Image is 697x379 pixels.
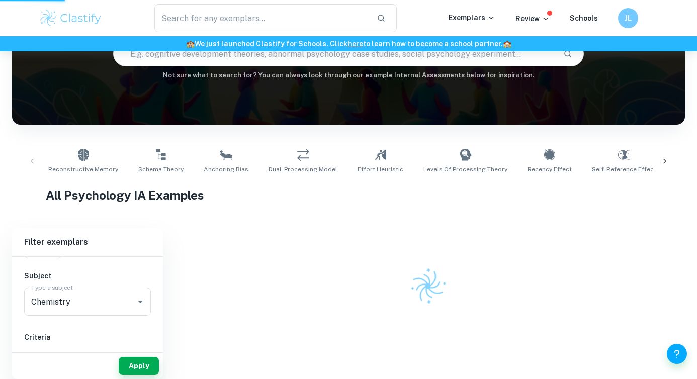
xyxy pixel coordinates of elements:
[12,228,163,256] h6: Filter exemplars
[2,38,695,49] h6: We just launched Clastify for Schools. Click to learn how to become a school partner.
[528,165,572,174] span: Recency Effect
[114,40,556,68] input: E.g. cognitive development theories, abnormal psychology case studies, social psychology experime...
[515,13,550,24] p: Review
[559,45,576,62] button: Search
[138,165,184,174] span: Schema Theory
[24,270,151,281] h6: Subject
[154,4,369,32] input: Search for any exemplars...
[423,165,507,174] span: Levels of Processing Theory
[667,344,687,364] button: Help and Feedback
[186,40,195,48] span: 🏫
[133,295,147,309] button: Open
[39,8,103,28] img: Clastify logo
[403,261,453,311] img: Clastify logo
[31,283,73,292] label: Type a subject
[592,165,656,174] span: Self-Reference Effect
[12,70,685,80] h6: Not sure what to search for? You can always look through our example Internal Assessments below f...
[269,165,337,174] span: Dual-Processing Model
[358,165,403,174] span: Effort Heuristic
[503,40,511,48] span: 🏫
[347,40,363,48] a: here
[119,357,159,375] button: Apply
[24,332,151,343] h6: Criteria
[46,186,651,204] h1: All Psychology IA Examples
[618,8,638,28] button: JL
[623,13,634,24] h6: JL
[449,12,495,23] p: Exemplars
[48,165,118,174] span: Reconstructive Memory
[204,165,248,174] span: Anchoring Bias
[570,14,598,22] a: Schools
